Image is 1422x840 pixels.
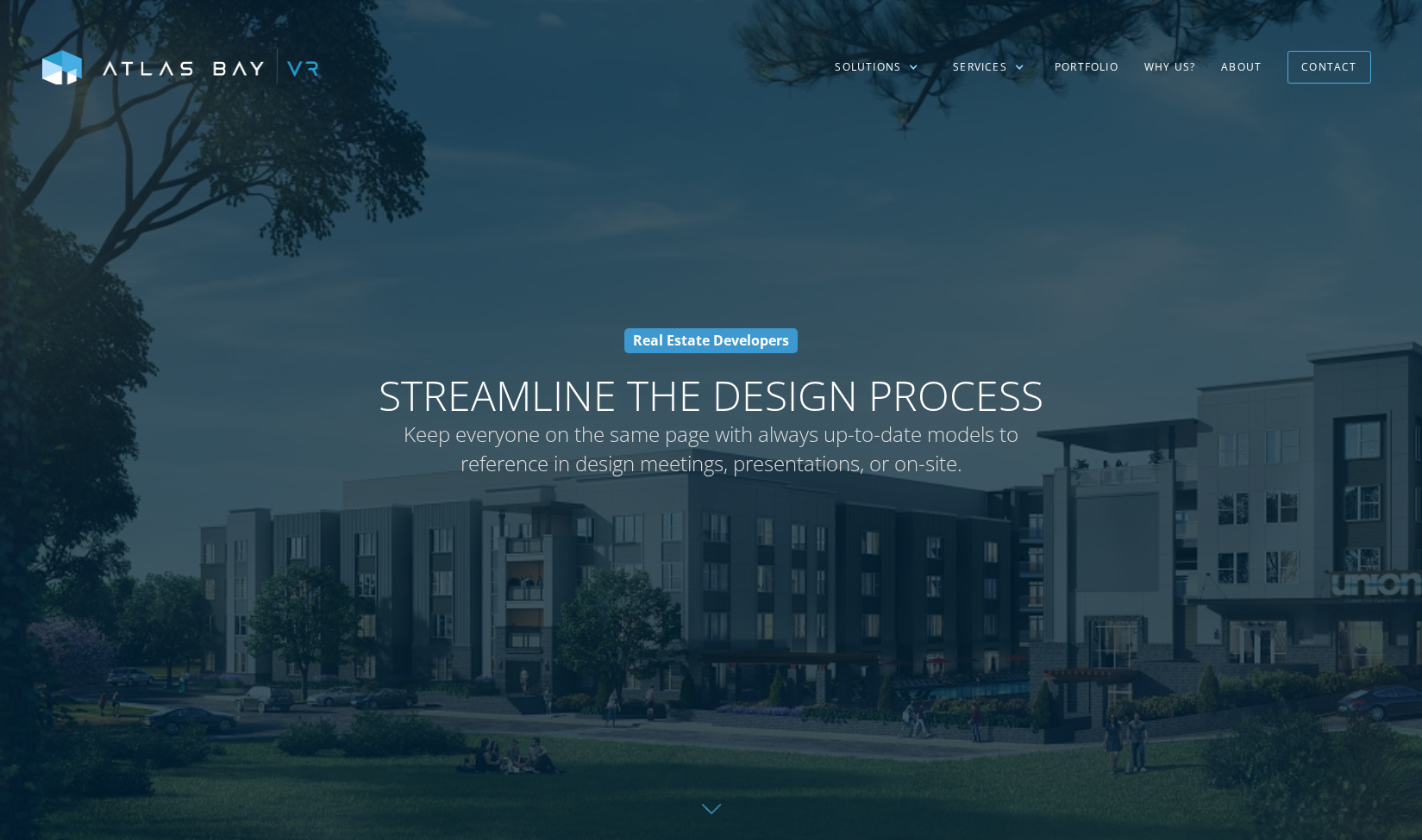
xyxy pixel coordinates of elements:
[1301,53,1356,80] div: Contact
[1131,42,1208,92] a: Why US?
[633,331,789,350] strong: Real Estate Developers
[1287,51,1370,83] a: Contact
[1208,42,1275,92] a: About
[42,50,318,86] img: Atlas Bay VR Logo
[835,59,901,75] div: Solutions
[366,420,1056,477] span: Keep everyone on the same page with always up-to-date models to reference in design meetings, pre...
[936,42,1042,92] div: Services
[702,804,721,814] img: Down further on page
[366,370,1056,478] h1: Streamline the Design Process
[817,42,936,92] div: Solutions
[1042,42,1131,92] a: Portfolio
[953,59,1007,75] div: Services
